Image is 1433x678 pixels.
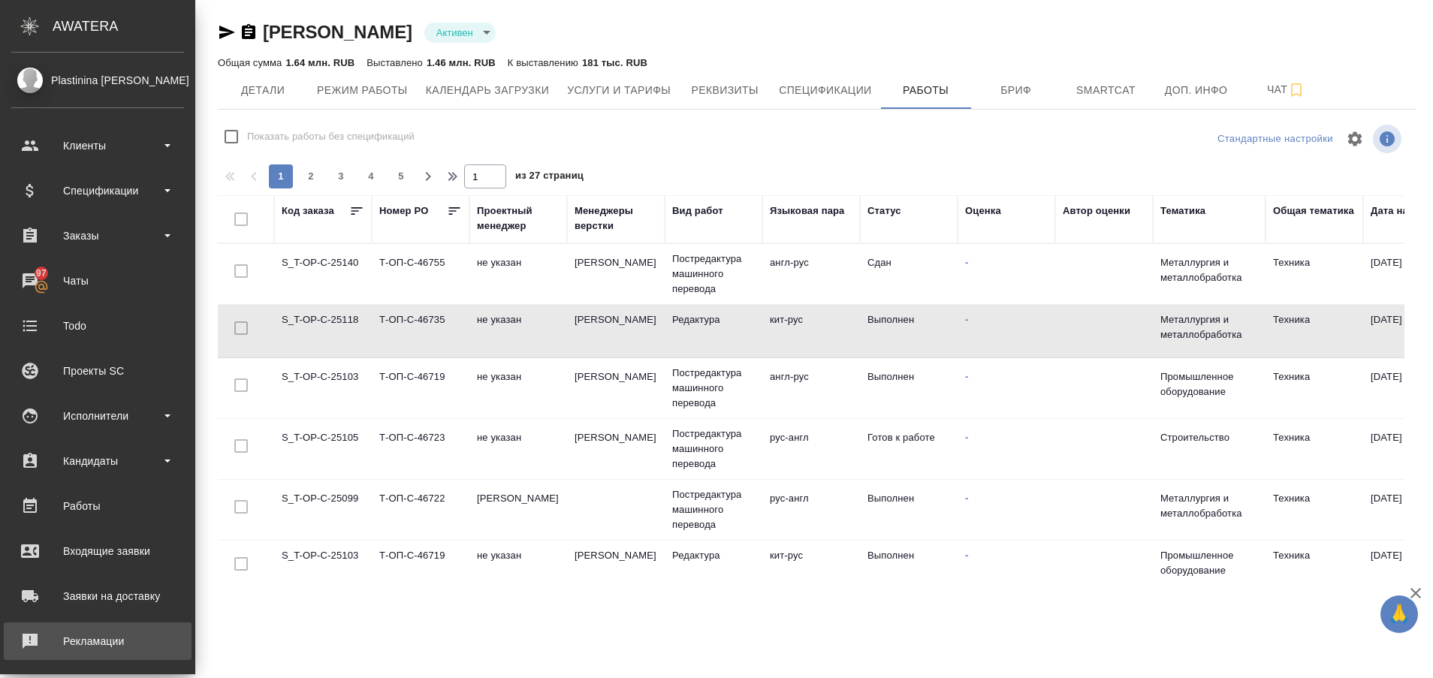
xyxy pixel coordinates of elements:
[274,541,372,593] td: S_T-OP-C-25103
[11,315,184,337] div: Todo
[11,585,184,607] div: Заявки на доставку
[567,248,665,300] td: [PERSON_NAME]
[582,57,647,68] p: 181 тыс. RUB
[285,57,354,68] p: 1.64 млн. RUB
[867,203,901,218] div: Статус
[567,423,665,475] td: [PERSON_NAME]
[372,484,469,536] td: Т-ОП-С-46722
[779,81,871,100] span: Спецификации
[1266,484,1363,536] td: Техника
[424,23,496,43] div: Активен
[469,305,567,357] td: не указан
[367,57,427,68] p: Выставлено
[469,362,567,414] td: не указан
[11,630,184,652] div: Рекламации
[227,81,299,100] span: Детали
[1266,362,1363,414] td: Техника
[762,362,860,414] td: англ-рус
[860,541,958,593] td: Выполнен
[762,423,860,475] td: рус-англ
[11,270,184,292] div: Чаты
[1214,128,1337,151] div: split button
[27,266,56,281] span: 97
[1373,125,1404,153] span: Посмотреть информацию
[11,405,184,427] div: Исполнители
[53,11,195,41] div: AWATERA
[477,203,560,234] div: Проектный менеджер
[567,305,665,357] td: [PERSON_NAME]
[263,22,412,42] a: [PERSON_NAME]
[329,164,353,188] button: 3
[567,541,665,593] td: [PERSON_NAME]
[1287,81,1305,99] svg: Подписаться
[1160,548,1258,578] p: Промышленное оборудование
[672,426,755,472] p: Постредактура машинного перевода
[11,224,184,247] div: Заказы
[567,362,665,414] td: [PERSON_NAME]
[11,495,184,517] div: Работы
[890,81,962,100] span: Работы
[240,23,258,41] button: Скопировать ссылку
[359,164,383,188] button: 4
[469,423,567,475] td: не указан
[1371,203,1431,218] div: Дата начала
[372,423,469,475] td: Т-ОП-С-46723
[672,366,755,411] p: Постредактура машинного перевода
[282,203,334,218] div: Код заказа
[965,432,968,443] a: -
[4,487,192,525] a: Работы
[1266,305,1363,357] td: Техника
[317,81,408,100] span: Режим работы
[359,169,383,184] span: 4
[4,532,192,570] a: Входящие заявки
[274,305,372,357] td: S_T-OP-C-25118
[11,72,184,89] div: Plastinina [PERSON_NAME]
[965,371,968,382] a: -
[247,129,415,144] span: Показать работы без спецификаций
[11,360,184,382] div: Проекты SC
[762,305,860,357] td: кит-рус
[274,423,372,475] td: S_T-OP-C-25105
[11,540,184,562] div: Входящие заявки
[4,577,192,615] a: Заявки на доставку
[427,57,496,68] p: 1.46 млн. RUB
[672,312,755,327] p: Редактура
[1266,248,1363,300] td: Техника
[762,248,860,300] td: англ-рус
[426,81,550,100] span: Календарь загрузки
[672,548,755,563] p: Редактура
[372,541,469,593] td: Т-ОП-С-46719
[379,203,428,218] div: Номер PO
[515,167,584,188] span: из 27 страниц
[1160,203,1205,218] div: Тематика
[1160,312,1258,342] p: Металлургия и металлобработка
[274,362,372,414] td: S_T-OP-C-25103
[432,26,478,39] button: Активен
[469,541,567,593] td: не указан
[689,81,761,100] span: Реквизиты
[508,57,582,68] p: К выставлению
[860,423,958,475] td: Готов к работе
[1266,541,1363,593] td: Техника
[672,203,723,218] div: Вид работ
[965,203,1001,218] div: Оценка
[469,484,567,536] td: [PERSON_NAME]
[860,248,958,300] td: Сдан
[11,134,184,157] div: Клиенты
[4,352,192,390] a: Проекты SC
[372,305,469,357] td: Т-ОП-С-46735
[1250,80,1323,99] span: Чат
[299,164,323,188] button: 2
[965,257,968,268] a: -
[274,484,372,536] td: S_T-OP-C-25099
[860,484,958,536] td: Выполнен
[672,487,755,532] p: Постредактура машинного перевода
[389,169,413,184] span: 5
[11,179,184,202] div: Спецификации
[1063,203,1130,218] div: Автор оценки
[567,81,671,100] span: Услуги и тарифы
[11,450,184,472] div: Кандидаты
[965,493,968,504] a: -
[965,550,968,561] a: -
[372,362,469,414] td: Т-ОП-С-46719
